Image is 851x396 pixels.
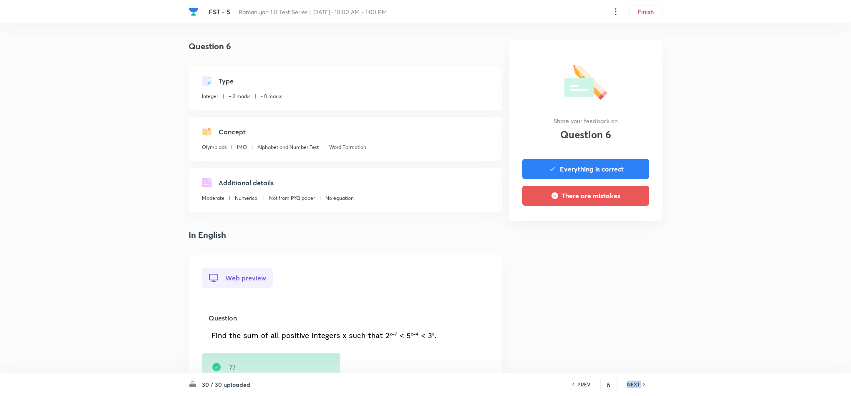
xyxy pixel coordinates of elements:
[269,194,315,202] p: Not from PYQ paper
[209,313,482,323] h5: Question
[564,62,607,100] img: questionFeedback.svg
[189,40,502,53] h4: Question 6
[329,144,366,151] p: Word Formation
[202,76,212,86] img: questionType.svg
[577,381,590,388] h6: PREV
[219,127,246,137] h5: Concept
[522,159,649,179] button: Everything is correct
[209,330,440,342] img: 27-08-25-12:38:13-PM
[235,194,259,202] p: Numerical
[202,380,250,389] h6: 30 / 30 uploaded
[189,7,202,17] a: Company Logo
[202,93,218,100] p: Integer
[219,178,274,188] h5: Additional details
[560,129,611,141] h3: Question 6
[554,116,618,125] p: Share your feedback on
[225,274,266,282] span: Web preview
[261,93,282,100] p: - 0 marks
[627,381,640,388] h6: NEXT
[257,144,319,151] p: Alphabet and Number Test
[202,144,227,151] p: Olympiads
[202,127,212,137] img: questionConcept.svg
[189,7,199,17] img: Company Logo
[522,186,649,206] button: There are mistakes
[202,178,212,188] img: questionDetails.svg
[219,76,234,86] h5: Type
[189,229,502,241] h4: In English
[237,144,247,151] p: IMO
[229,363,325,373] p: 77
[229,93,250,100] p: + 2 marks
[629,5,662,18] button: Finish
[325,194,354,202] p: No equation
[202,194,224,202] p: Moderate
[209,7,230,16] span: FST - 5
[239,8,387,16] span: Ramanujan 1.0 Test Series | [DATE] · 10:00 AM - 1:00 PM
